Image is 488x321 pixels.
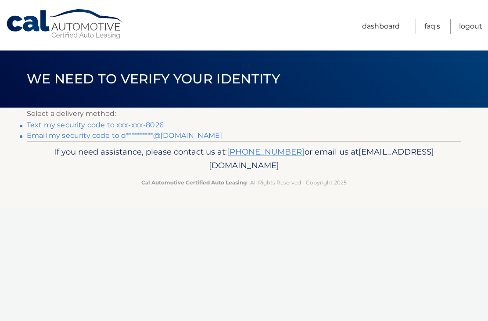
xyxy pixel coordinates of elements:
a: FAQ's [424,19,440,34]
a: [PHONE_NUMBER] [227,147,305,157]
a: Dashboard [362,19,400,34]
p: If you need assistance, please contact us at: or email us at [32,145,456,173]
p: - All Rights Reserved - Copyright 2025 [32,178,456,187]
p: Select a delivery method: [27,108,461,120]
a: Text my security code to xxx-xxx-8026 [27,121,164,129]
a: Cal Automotive [6,9,124,40]
strong: Cal Automotive Certified Auto Leasing [141,179,247,186]
a: Logout [459,19,482,34]
span: We need to verify your identity [27,71,280,87]
a: Email my security code to d**********@[DOMAIN_NAME] [27,131,222,140]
